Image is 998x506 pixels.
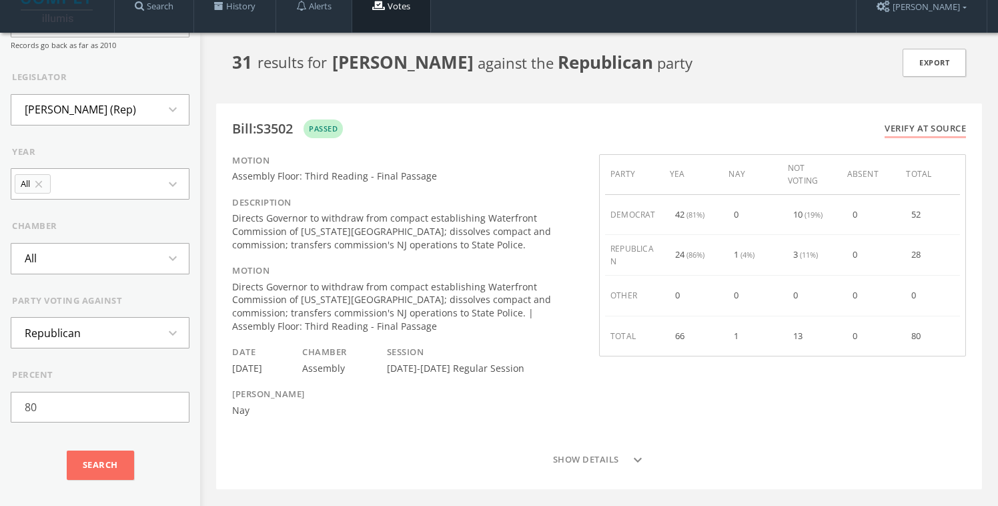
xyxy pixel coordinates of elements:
[675,248,704,262] div: 24
[686,208,704,222] span: (81%)
[911,208,923,222] div: 52
[740,248,755,262] span: (4%)
[12,146,189,159] div: year
[332,53,692,73] span: against the party
[232,212,566,251] div: Directs Governor to withdraw from compact establishing Waterfront Commission of [US_STATE][GEOGRA...
[734,289,740,302] div: 0
[793,289,800,302] div: 0
[12,294,189,308] div: party voting against
[232,49,258,75] span: 31
[165,176,189,192] i: expand_more
[165,325,189,341] i: expand_more
[332,50,474,74] b: [PERSON_NAME]
[11,40,189,51] div: Records go back as far as 2010
[605,323,664,350] div: total
[558,50,653,74] b: Republican
[12,220,189,233] div: chamber
[793,330,805,343] div: 13
[605,161,664,188] div: party
[885,122,966,138] a: Verify at source
[675,289,682,302] div: 0
[165,250,189,266] i: expand_more
[12,71,189,84] div: legislator
[302,362,347,375] div: Assembly
[734,330,740,343] div: 1
[232,170,566,183] div: Assembly Floor: Third Reading - Final Passage
[783,155,842,194] div: not voting
[605,282,664,309] div: other
[686,248,704,262] span: (86%)
[11,168,189,200] button: Allcloseexpand_more
[11,243,189,274] button: Allexpand_more
[11,244,50,273] li: All
[911,330,923,343] div: 80
[232,49,692,75] div: result s for
[232,122,293,136] div: Bill : S3502
[11,94,189,125] button: [PERSON_NAME] (Rep)expand_more
[304,119,343,138] div: passed
[630,452,646,468] i: expand_more
[232,280,566,332] div: Directs Governor to withdraw from compact establishing Waterfront Commission of [US_STATE][GEOGRA...
[842,161,901,188] div: absent
[675,208,704,222] div: 42
[793,248,818,262] div: 3
[853,208,859,222] div: 0
[723,161,783,188] div: nay
[165,101,189,117] i: expand_more
[232,346,262,359] div: Date
[911,248,923,262] div: 28
[11,317,189,348] button: Republicanexpand_more
[853,289,859,302] div: 0
[11,318,94,348] li: Republican
[664,161,724,188] div: yea
[800,248,818,262] span: (11%)
[387,346,524,359] div: Session
[11,95,149,124] li: [PERSON_NAME] (Rep)
[853,330,859,343] div: 0
[302,346,347,359] div: Chamber
[901,161,960,188] div: total
[903,49,966,77] a: Export
[232,404,305,417] div: Nay
[67,451,134,480] input: Search
[232,362,262,375] div: [DATE]
[675,330,686,343] div: 66
[232,264,566,278] div: Motion
[232,447,966,473] button: Show detailsexpand_more
[387,362,524,375] div: [DATE]-[DATE] Regular Session
[12,368,189,382] div: percent
[232,154,566,168] div: Motion
[605,202,664,228] div: democrat
[734,248,755,262] div: 1
[605,236,664,275] div: republican
[33,178,45,190] i: close
[232,196,566,210] div: Description
[734,208,740,222] div: 0
[232,388,305,401] div: [PERSON_NAME]
[15,174,51,194] li: Allclose
[805,208,823,222] span: (19%)
[793,208,823,222] div: 10
[911,289,918,302] div: 0
[853,248,859,262] div: 0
